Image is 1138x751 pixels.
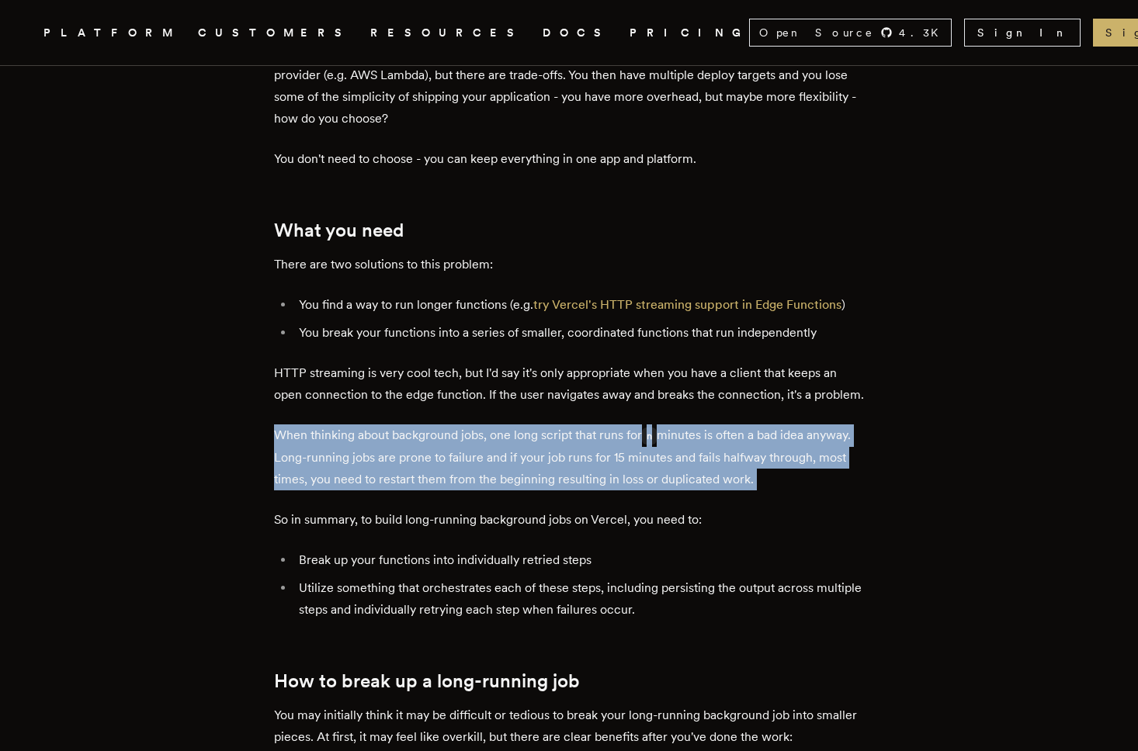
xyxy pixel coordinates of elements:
code: n [642,427,657,445]
h2: What you need [274,220,864,241]
p: HTTP streaming is very cool tech, but I'd say it's only appropriate when you have a client that k... [274,362,864,406]
p: You don't need to choose - you can keep everything in one app and platform. [274,148,864,170]
p: So in summary, to build long-running background jobs on Vercel, you need to: [274,509,864,531]
li: Break up your functions into individually retried steps [294,549,864,571]
button: PLATFORM [43,23,179,43]
p: You have to make some choices. Some developers choose to move these jobs to another infrastructur... [274,43,864,130]
a: Sign In [964,19,1081,47]
li: You break your functions into a series of smaller, coordinated functions that run independently [294,322,864,344]
a: DOCS [543,23,611,43]
h2: How to break up a long-running job [274,670,864,692]
p: There are two solutions to this problem: [274,254,864,275]
a: try Vercel's HTTP streaming support in Edge Functions [533,297,841,312]
p: You may initially think it may be difficult or tedious to break your long-running background job ... [274,704,864,748]
button: RESOURCES [370,23,524,43]
span: Open Source [759,25,874,40]
span: 4.3 K [899,25,948,40]
p: When thinking about background jobs, one long script that runs for minutes is often a bad idea an... [274,424,864,490]
a: CUSTOMERS [198,23,352,43]
li: You find a way to run longer functions (e.g. ) [294,294,864,316]
li: Utilize something that orchestrates each of these steps, including persisting the output across m... [294,577,864,621]
a: PRICING [630,23,749,43]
